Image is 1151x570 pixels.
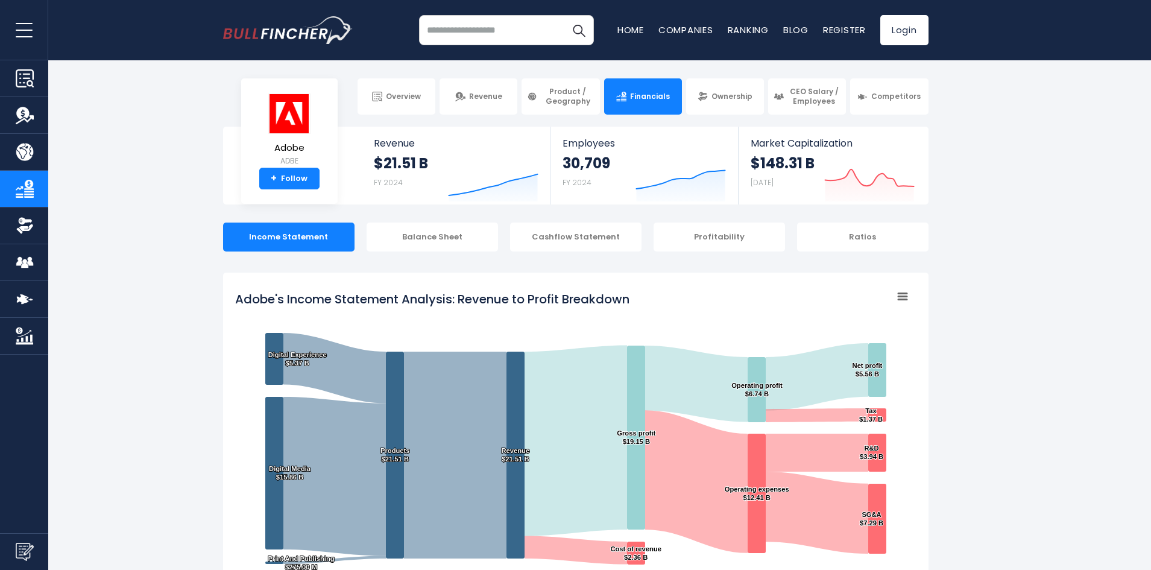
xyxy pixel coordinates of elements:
text: Gross profit $19.15 B [617,429,655,445]
tspan: Adobe's Income Statement Analysis: Revenue to Profit Breakdown [235,291,629,308]
span: Financials [630,92,670,101]
a: Revenue $21.51 B FY 2024 [362,127,550,204]
a: Login [880,15,929,45]
a: Blog [783,24,809,36]
small: FY 2024 [563,177,591,188]
text: Products $21.51 B [380,447,410,463]
span: Overview [386,92,421,101]
img: Ownership [16,217,34,235]
text: SG&A $7.29 B [859,511,883,527]
div: Ratios [797,223,929,252]
a: Adobe ADBE [268,93,311,168]
text: Digital Media $15.86 B [269,465,311,481]
span: Employees [563,138,726,149]
a: Market Capitalization $148.31 B [DATE] [739,127,927,204]
span: Market Capitalization [751,138,915,149]
a: Companies [658,24,713,36]
a: Overview [358,78,435,115]
div: Profitability [654,223,785,252]
button: Search [564,15,594,45]
div: Balance Sheet [367,223,498,252]
a: Ranking [728,24,769,36]
div: Cashflow Statement [510,223,642,252]
a: Employees 30,709 FY 2024 [550,127,738,204]
a: CEO Salary / Employees [768,78,846,115]
small: FY 2024 [374,177,403,188]
img: bullfincher logo [223,16,353,44]
span: Competitors [871,92,921,101]
text: Operating profit $6.74 B [731,382,783,397]
strong: $148.31 B [751,154,815,173]
a: Competitors [850,78,928,115]
text: Revenue $21.51 B [501,447,529,463]
span: CEO Salary / Employees [787,87,840,106]
text: Net profit $5.56 B [852,362,882,378]
a: Product / Geography [522,78,599,115]
text: Operating expenses $12.41 B [724,486,789,501]
a: +Follow [259,168,320,189]
span: Revenue [469,92,502,101]
a: Register [823,24,866,36]
small: [DATE] [751,177,774,188]
text: Digital Experience $5.37 B [268,351,326,367]
strong: $21.51 B [374,154,428,173]
span: Adobe [268,143,311,153]
a: Home [617,24,644,36]
a: Go to homepage [223,16,353,44]
text: Tax $1.37 B [859,407,882,423]
span: Product / Geography [541,87,594,106]
strong: + [271,173,277,184]
small: ADBE [268,156,311,166]
a: Financials [604,78,682,115]
text: R&D $3.94 B [859,445,883,460]
a: Ownership [686,78,764,115]
div: Income Statement [223,223,355,252]
strong: 30,709 [563,154,610,173]
a: Revenue [440,78,517,115]
span: Revenue [374,138,538,149]
span: Ownership [711,92,752,101]
text: Cost of revenue $2.36 B [610,545,661,561]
